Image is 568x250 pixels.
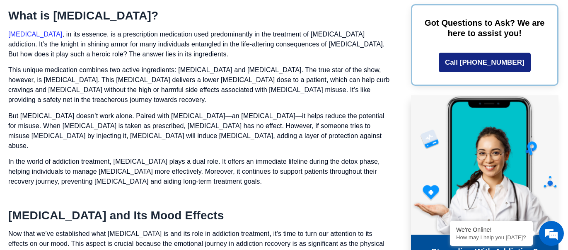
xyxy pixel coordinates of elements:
[8,157,392,187] p: In the world of addiction treatment, [MEDICAL_DATA] plays a dual role. It offers an immediate lif...
[8,29,392,59] p: , in its essence, is a prescription medication used predominantly in the treatment of [MEDICAL_DA...
[8,31,63,38] a: [MEDICAL_DATA]
[456,234,527,240] p: How may I help you today?
[8,111,392,151] p: But [MEDICAL_DATA] doesn’t work alone. Paired with [MEDICAL_DATA]—an [MEDICAL_DATA]—it helps redu...
[136,4,156,24] div: Minimize live chat window
[411,95,558,235] img: Online Suboxone Treatment - Opioid Addiction Treatment using phone
[56,44,152,54] div: Chat with us now
[456,226,527,233] div: We're Online!
[8,209,392,223] h2: [MEDICAL_DATA] and Its Mood Effects
[8,65,392,105] p: This unique medication combines two active ingredients: [MEDICAL_DATA] and [MEDICAL_DATA]. The tr...
[4,164,158,193] textarea: Type your message and hit 'Enter'
[8,9,392,23] h2: What is [MEDICAL_DATA]?
[445,59,524,66] span: Call [PHONE_NUMBER]
[9,43,22,55] div: Navigation go back
[48,73,114,157] span: We're online!
[439,53,531,72] a: Call [PHONE_NUMBER]
[425,18,545,39] p: Got Questions to Ask? We are here to assist you!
